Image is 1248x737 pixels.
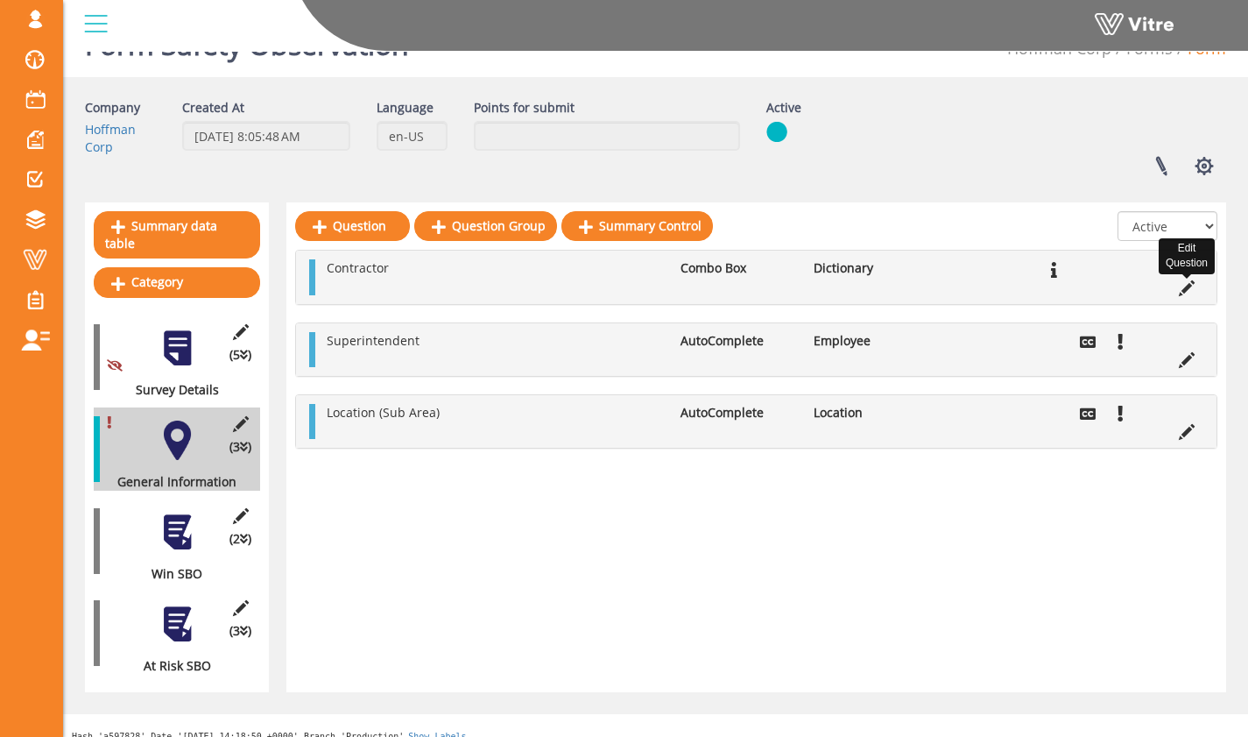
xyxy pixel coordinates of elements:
[805,332,938,350] li: Employee
[766,99,801,117] label: Active
[94,565,247,583] div: Win SBO
[229,530,251,548] span: (2 )
[672,332,805,350] li: AutoComplete
[327,332,420,349] span: Superintendent
[766,121,787,143] img: yes
[414,211,557,241] a: Question Group
[672,259,805,277] li: Combo Box
[295,211,410,241] a: Question
[377,99,434,117] label: Language
[94,267,260,297] a: Category
[561,211,713,241] a: Summary Control
[327,404,440,421] span: Location (Sub Area)
[94,657,247,675] div: At Risk SBO
[229,438,251,456] span: (3 )
[229,622,251,640] span: (3 )
[94,473,247,491] div: General Information
[1159,238,1215,273] div: Edit Question
[229,346,251,364] span: (5 )
[474,99,575,117] label: Points for submit
[94,211,260,259] a: Summary data table
[85,121,136,155] a: Hoffman Corp
[805,259,938,277] li: Dictionary
[85,99,140,117] label: Company
[805,404,938,422] li: Location
[94,381,247,399] div: Survey Details
[672,404,805,422] li: AutoComplete
[327,259,389,276] span: Contractor
[182,99,244,117] label: Created At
